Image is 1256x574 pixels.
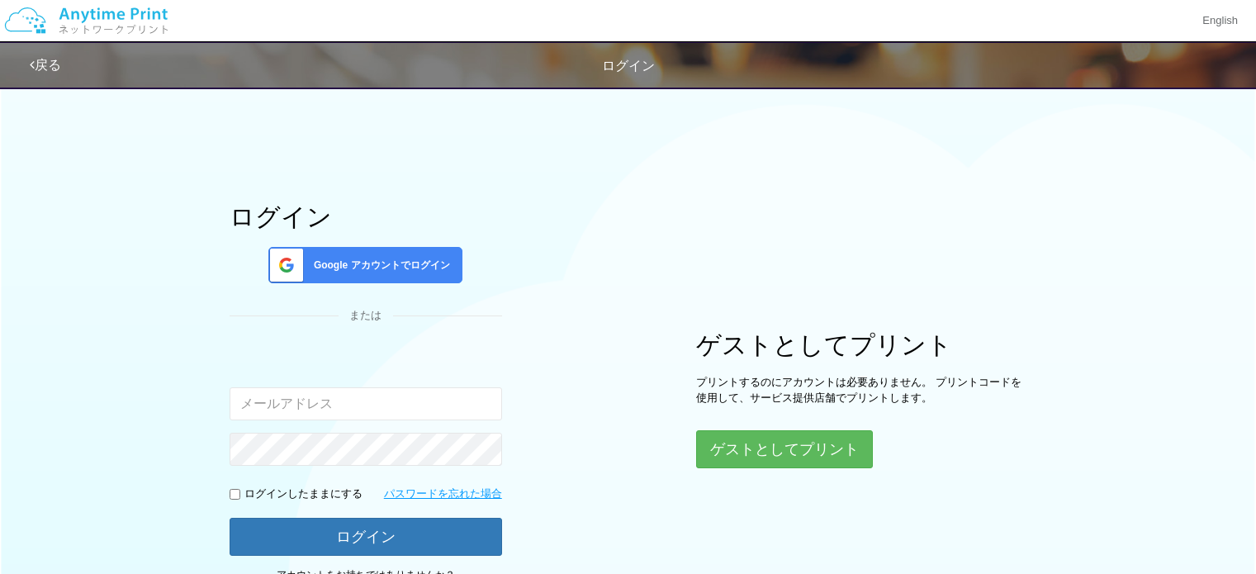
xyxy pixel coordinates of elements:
a: 戻る [30,58,61,72]
button: ゲストとしてプリント [696,430,873,468]
span: ログイン [602,59,655,73]
p: プリントするのにアカウントは必要ありません。 プリントコードを使用して、サービス提供店舗でプリントします。 [696,375,1026,406]
span: Google アカウントでログイン [307,259,450,273]
h1: ログイン [230,203,502,230]
div: または [230,308,502,324]
button: ログイン [230,518,502,556]
a: パスワードを忘れた場合 [384,486,502,502]
input: メールアドレス [230,387,502,420]
h1: ゲストとしてプリント [696,331,1026,358]
p: ログインしたままにする [244,486,363,502]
